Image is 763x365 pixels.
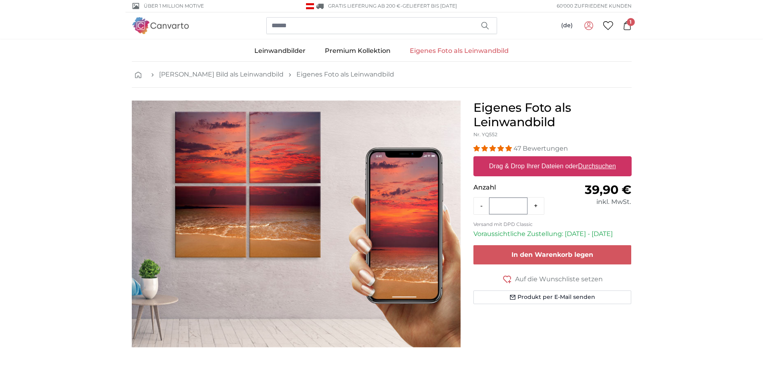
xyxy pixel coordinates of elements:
[473,274,632,284] button: Auf die Wunschliste setzen
[627,18,635,26] span: 1
[401,3,457,9] span: -
[473,145,513,152] span: 4.94 stars
[403,3,457,9] span: Geliefert bis [DATE]
[515,274,603,284] span: Auf die Wunschliste setzen
[511,251,593,258] span: In den Warenkorb legen
[486,158,619,174] label: Drag & Drop Ihrer Dateien oder
[585,182,631,197] span: 39,90 €
[473,183,552,192] p: Anzahl
[306,3,314,9] img: Österreich
[473,229,632,239] p: Voraussichtliche Zustellung: [DATE] - [DATE]
[315,40,400,61] a: Premium Kollektion
[245,40,315,61] a: Leinwandbilder
[473,245,632,264] button: In den Warenkorb legen
[132,101,461,347] img: personalised-canvas-print
[132,62,632,88] nav: breadcrumbs
[400,40,518,61] a: Eigenes Foto als Leinwandbild
[552,197,631,207] div: inkl. MwSt.
[328,3,401,9] span: GRATIS Lieferung ab 200 €
[527,198,544,214] button: +
[473,290,632,304] button: Produkt per E-Mail senden
[474,198,489,214] button: -
[473,221,632,228] p: Versand mit DPD Classic
[557,2,632,10] span: 60'000 ZUFRIEDENE KUNDEN
[555,18,579,33] button: (de)
[578,163,616,169] u: Durchsuchen
[132,17,189,34] img: Canvarto
[144,2,204,10] span: Über 1 Million Motive
[513,145,568,152] span: 47 Bewertungen
[159,70,284,79] a: [PERSON_NAME] Bild als Leinwandbild
[132,101,461,347] div: 1 of 1
[473,131,497,137] span: Nr. YQ552
[296,70,394,79] a: Eigenes Foto als Leinwandbild
[473,101,632,129] h1: Eigenes Foto als Leinwandbild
